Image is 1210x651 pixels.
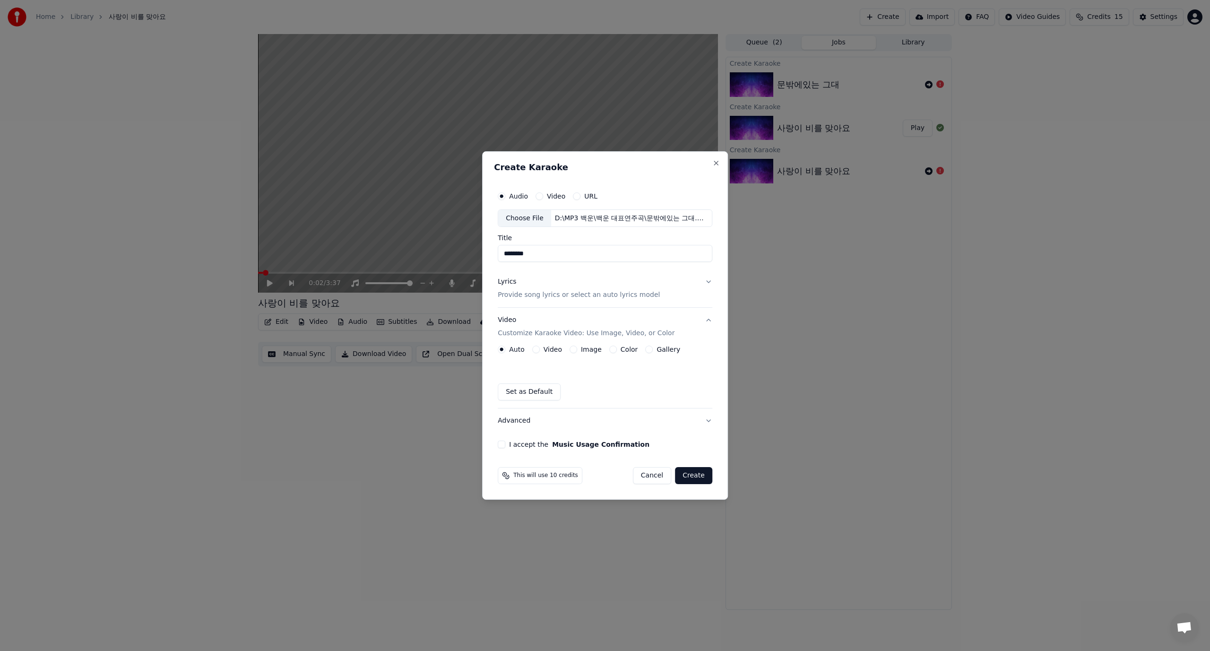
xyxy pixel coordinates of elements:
[509,193,528,200] label: Audio
[581,346,602,353] label: Image
[498,278,516,287] div: Lyrics
[498,346,712,408] div: VideoCustomize Karaoke Video: Use Image, Video, or Color
[509,346,525,353] label: Auto
[509,441,649,448] label: I accept the
[498,270,712,308] button: LyricsProvide song lyrics or select an auto lyrics model
[547,193,565,200] label: Video
[621,346,638,353] label: Color
[551,214,712,223] div: D:\MP3 백운\백운 대표연주곡\문밖에있는 그대.mp3
[498,408,712,433] button: Advanced
[498,210,551,227] div: Choose File
[657,346,680,353] label: Gallery
[633,467,671,484] button: Cancel
[584,193,597,200] label: URL
[498,308,712,346] button: VideoCustomize Karaoke Video: Use Image, Video, or Color
[498,383,561,400] button: Set as Default
[552,441,649,448] button: I accept the
[498,316,674,339] div: Video
[498,235,712,242] label: Title
[544,346,562,353] label: Video
[498,329,674,338] p: Customize Karaoke Video: Use Image, Video, or Color
[494,163,716,172] h2: Create Karaoke
[498,291,660,300] p: Provide song lyrics or select an auto lyrics model
[513,472,578,479] span: This will use 10 credits
[675,467,712,484] button: Create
